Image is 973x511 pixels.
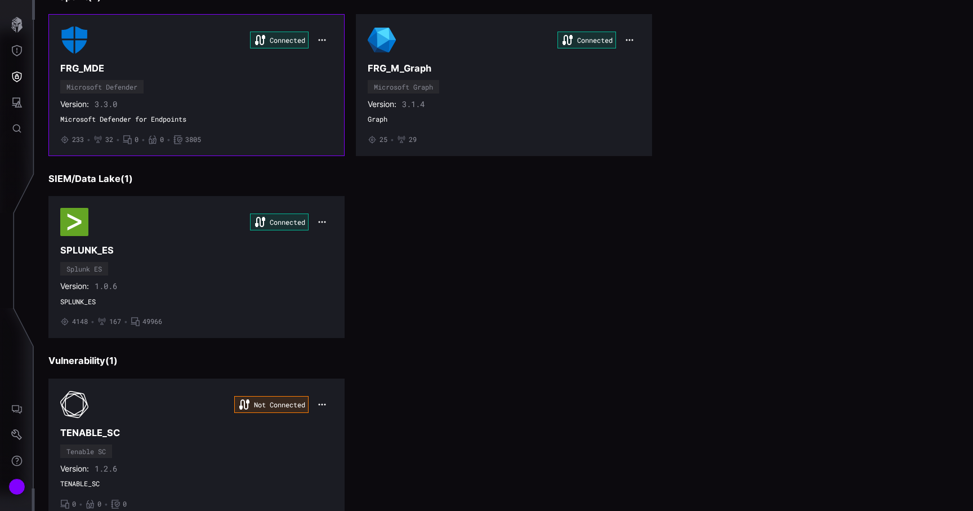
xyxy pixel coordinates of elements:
h3: FRG_MDE [60,63,333,74]
h3: SPLUNK_ES [60,245,333,256]
img: Splunk ES [60,208,88,236]
span: Version: [60,281,89,291]
span: Version: [368,99,396,109]
span: 167 [109,317,121,326]
div: Microsoft Graph [374,83,433,90]
span: 4148 [72,317,88,326]
span: Version: [60,99,89,109]
span: 1.2.6 [95,464,117,474]
div: Splunk ES [66,265,102,272]
span: • [79,500,83,509]
div: Microsoft Defender [66,83,137,90]
div: Connected [250,32,309,48]
span: 49966 [142,317,162,326]
span: 0 [160,135,164,144]
span: 1.0.6 [95,281,117,291]
span: 3805 [185,135,201,144]
span: Microsoft Defender for Endpoints [60,115,333,124]
h3: Vulnerability ( 1 ) [48,355,959,367]
span: 25 [380,135,387,144]
span: • [87,135,91,144]
span: 29 [409,135,417,144]
span: • [390,135,394,144]
div: Connected [557,32,616,48]
span: 0 [135,135,139,144]
h3: FRG_M_Graph [368,63,640,74]
span: TENABLE_SC [60,479,333,488]
img: Tenable SC [60,390,88,419]
img: Microsoft Graph [368,26,396,54]
img: Microsoft Defender [60,26,88,54]
h3: SIEM/Data Lake ( 1 ) [48,173,959,185]
span: 0 [97,500,101,509]
div: Connected [250,214,309,230]
span: • [91,317,95,326]
span: Graph [368,115,640,124]
span: • [116,135,120,144]
span: 0 [72,500,76,509]
div: Tenable SC [66,448,106,455]
span: • [141,135,145,144]
span: 32 [105,135,113,144]
span: • [124,317,128,326]
span: 0 [123,500,127,509]
span: 3.1.4 [402,99,425,109]
span: 233 [72,135,84,144]
span: Version: [60,464,89,474]
h3: TENABLE_SC [60,427,333,439]
div: Not Connected [234,396,309,413]
span: • [104,500,108,509]
span: • [167,135,171,144]
span: 3.3.0 [95,99,117,109]
span: SPLUNK_ES [60,297,333,306]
